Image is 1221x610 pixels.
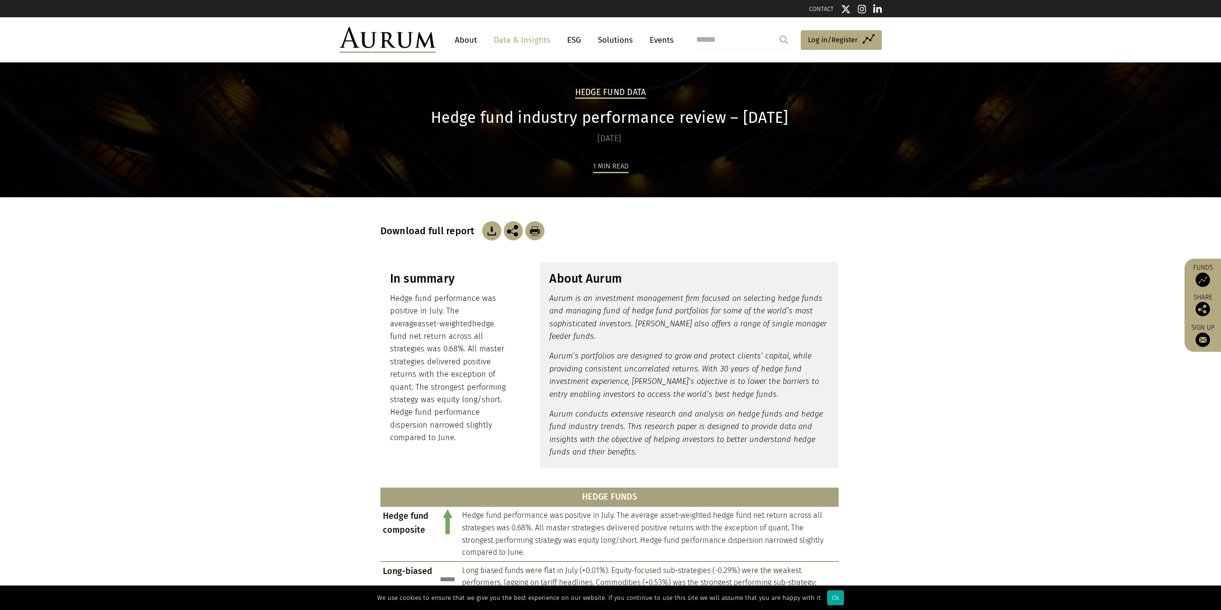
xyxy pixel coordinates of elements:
[380,132,839,145] div: [DATE]
[1196,302,1210,316] img: Share this post
[1189,294,1216,316] div: Share
[460,506,839,561] td: Hedge fund performance was positive in July. The average asset-weighted hedge fund net return acr...
[1189,323,1216,347] a: Sign up
[827,590,844,605] div: Ok
[1196,333,1210,347] img: Sign up to our newsletter
[549,294,827,341] em: Aurum is an investment management firm focused on selecting hedge funds and managing fund of hedg...
[1189,263,1216,287] a: Funds
[801,30,882,50] a: Log in/Register
[1196,273,1210,287] img: Access Funds
[841,4,851,14] img: Twitter icon
[380,506,436,561] td: Hedge fund composite
[593,31,638,49] a: Solutions
[525,221,545,240] img: Download Article
[858,4,866,14] img: Instagram icon
[482,221,501,240] img: Download Article
[549,351,819,398] em: Aurum’s portfolios are designed to grow and protect clients’ capital, while providing consistent ...
[450,31,482,49] a: About
[809,5,834,12] a: CONTACT
[873,4,882,14] img: Linkedin icon
[575,87,646,99] h2: Hedge Fund Data
[390,292,510,444] p: Hedge fund performance was positive in July. The average hedge fund net return across all strateg...
[593,160,628,173] div: 1 min read
[380,225,480,237] h3: Download full report
[390,272,510,286] h3: In summary
[380,108,839,127] h1: Hedge fund industry performance review – [DATE]
[489,31,555,49] a: Data & Insights
[549,272,829,286] h3: About Aurum
[380,488,839,507] th: HEDGE FUNDS
[645,31,674,49] a: Events
[504,221,523,240] img: Share this post
[774,30,794,49] input: Submit
[562,31,586,49] a: ESG
[549,409,823,456] em: Aurum conducts extensive research and analysis on hedge funds and hedge fund industry trends. Thi...
[340,27,436,53] img: Aurum
[808,34,858,46] span: Log in/Register
[417,319,472,328] span: asset-weighted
